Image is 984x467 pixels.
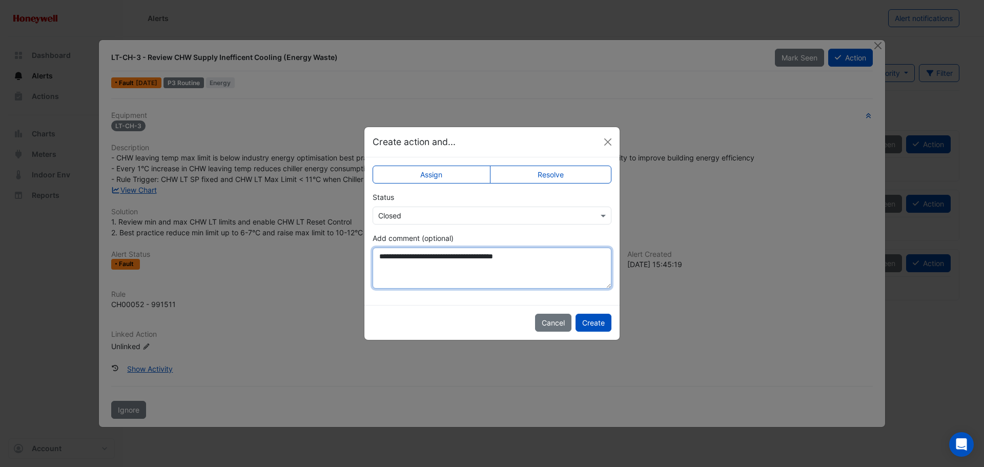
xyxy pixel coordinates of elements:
h5: Create action and... [373,135,456,149]
button: Close [600,134,616,150]
label: Status [373,192,394,202]
button: Cancel [535,314,571,332]
label: Resolve [490,166,612,184]
div: Open Intercom Messenger [949,432,974,457]
label: Assign [373,166,490,184]
button: Create [576,314,611,332]
label: Add comment (optional) [373,233,454,243]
